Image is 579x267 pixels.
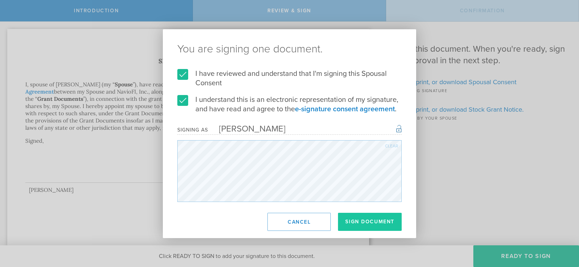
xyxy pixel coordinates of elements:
label: I have reviewed and understand that I'm signing this Spousal Consent [177,69,402,88]
div: Signing as [177,127,208,133]
ng-pluralize: You are signing one document. [177,44,402,55]
a: e-signature consent agreement [295,105,395,113]
label: I understand this is an electronic representation of my signature, and have read and agree to the . [177,95,402,114]
div: [PERSON_NAME] [208,124,286,134]
button: Cancel [267,213,331,231]
button: Sign Document [338,213,402,231]
iframe: Chat Widget [543,211,579,245]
